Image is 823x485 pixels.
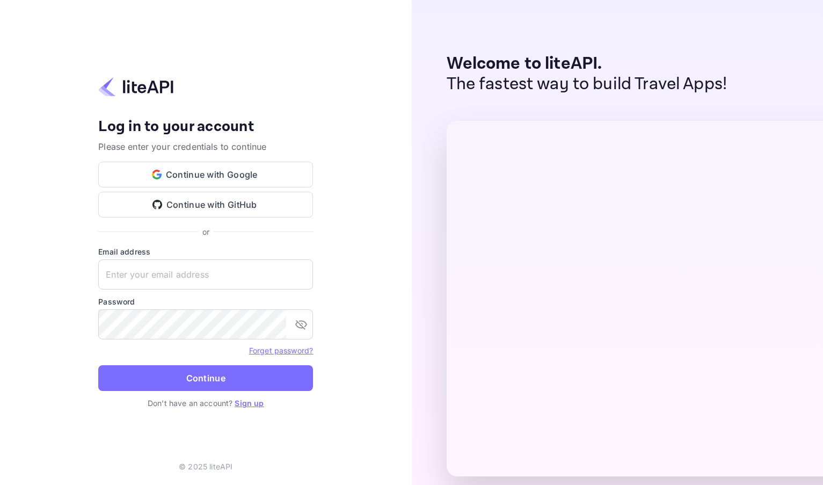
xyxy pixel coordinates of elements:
button: Continue with GitHub [98,192,313,218]
p: © 2025 liteAPI [179,461,232,472]
button: Continue with Google [98,162,313,187]
p: or [202,226,209,237]
a: Forget password? [249,346,313,355]
label: Email address [98,246,313,257]
p: Welcome to liteAPI. [447,54,727,74]
p: Don't have an account? [98,397,313,409]
img: liteapi [98,76,173,97]
a: Sign up [235,399,264,408]
button: toggle password visibility [290,314,312,335]
p: The fastest way to build Travel Apps! [447,74,727,95]
p: Please enter your credentials to continue [98,140,313,153]
button: Continue [98,365,313,391]
a: Forget password? [249,345,313,356]
label: Password [98,296,313,307]
h4: Log in to your account [98,118,313,136]
input: Enter your email address [98,259,313,289]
